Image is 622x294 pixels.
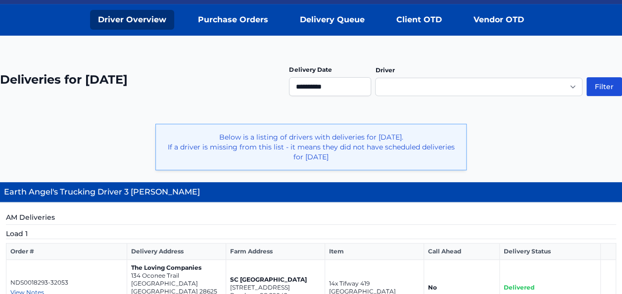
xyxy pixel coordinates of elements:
th: Delivery Status [500,244,601,260]
a: Delivery Queue [292,10,373,30]
th: Farm Address [226,244,325,260]
p: 134 Oconee Trail [131,272,222,280]
th: Delivery Address [127,244,226,260]
span: Delivered [504,284,534,291]
input: Use the arrow keys to pick a date [289,77,371,96]
a: Purchase Orders [190,10,276,30]
p: [STREET_ADDRESS] [230,284,321,292]
button: Filter [586,77,622,96]
label: Delivery Date [289,66,332,73]
p: The Loving Companies [131,264,222,272]
th: Item [325,244,424,260]
a: Driver Overview [90,10,174,30]
strong: No [428,284,437,291]
th: Call Ahead [424,244,500,260]
p: SC [GEOGRAPHIC_DATA] [230,276,321,284]
a: Vendor OTD [466,10,532,30]
th: Order # [6,244,127,260]
h5: AM Deliveries [6,212,616,225]
h5: Load 1 [6,229,616,239]
p: Below is a listing of drivers with deliveries for [DATE]. If a driver is missing from this list -... [164,132,458,162]
label: Driver [375,66,394,74]
p: NDS0018293-32053 [10,279,123,287]
a: Client OTD [388,10,450,30]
